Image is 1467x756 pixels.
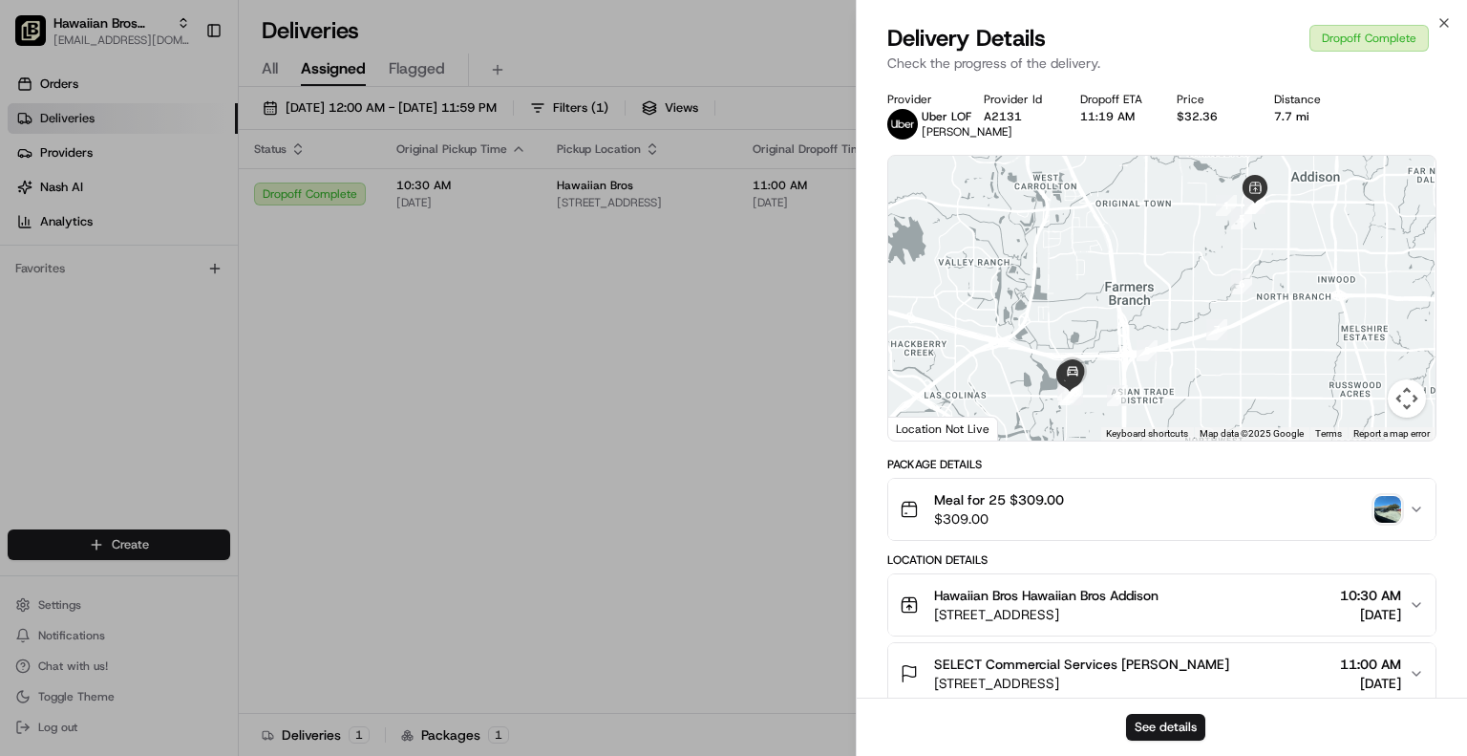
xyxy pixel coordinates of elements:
a: Report a map error [1353,428,1430,439]
img: 1736555255976-a54dd68f-1ca7-489b-9aae-adbdc363a1c4 [19,183,53,217]
div: 4 [1244,193,1265,214]
div: 7.7 mi [1274,109,1340,124]
div: 5 [1231,208,1252,229]
div: Dropoff ETA [1080,92,1146,107]
button: Keyboard shortcuts [1106,427,1188,441]
div: 📗 [19,279,34,294]
div: Provider [887,92,953,107]
div: Location Details [887,552,1436,568]
img: Google [893,416,956,441]
button: Map camera controls [1388,379,1426,418]
button: Start new chat [325,188,348,211]
span: SELECT Commercial Services [PERSON_NAME] [934,655,1229,674]
a: Terms [1315,428,1342,439]
span: [STREET_ADDRESS] [934,605,1159,624]
span: Map data ©2025 Google [1200,428,1304,439]
span: [DATE] [1340,605,1401,624]
a: Powered byPylon [135,323,231,338]
input: Clear [50,123,315,143]
button: Hawaiian Bros Hawaiian Bros Addison[STREET_ADDRESS]10:30 AM[DATE] [888,574,1435,636]
img: photo_proof_of_delivery image [1374,496,1401,523]
span: Delivery Details [887,23,1046,54]
span: Knowledge Base [38,277,146,296]
a: 📗Knowledge Base [11,270,154,304]
button: See details [1126,714,1205,741]
a: Open this area in Google Maps (opens a new window) [893,416,956,441]
p: Check the progress of the delivery. [887,54,1436,73]
div: Location Not Live [888,417,998,441]
div: 6 [1231,273,1252,294]
div: $32.36 [1177,109,1243,124]
span: [STREET_ADDRESS] [934,674,1229,693]
div: 9 [1107,385,1128,406]
span: 11:00 AM [1340,655,1401,674]
span: [DATE] [1340,674,1401,693]
div: 11:19 AM [1080,109,1146,124]
div: 8 [1137,340,1158,361]
div: 13 [1062,382,1083,403]
div: Start new chat [65,183,313,202]
img: Nash [19,19,57,57]
span: [PERSON_NAME] [922,124,1012,140]
div: 💻 [161,279,177,294]
button: A2131 [984,109,1022,124]
div: Package Details [887,457,1436,472]
div: Price [1177,92,1243,107]
button: Meal for 25 $309.00$309.00photo_proof_of_delivery image [888,479,1435,540]
div: We're available if you need us! [65,202,242,217]
button: SELECT Commercial Services [PERSON_NAME][STREET_ADDRESS]11:00 AM[DATE] [888,643,1435,704]
span: $309.00 [934,509,1064,529]
div: 1 [1216,195,1237,216]
p: Welcome 👋 [19,76,348,107]
div: Distance [1274,92,1340,107]
span: Pylon [190,324,231,338]
a: 💻API Documentation [154,270,314,304]
span: Hawaiian Bros Hawaiian Bros Addison [934,586,1159,605]
span: 10:30 AM [1340,586,1401,605]
div: 7 [1206,319,1227,340]
div: Provider Id [984,92,1050,107]
span: Uber LOF [922,109,971,124]
img: uber-new-logo.jpeg [887,109,918,140]
span: API Documentation [181,277,307,296]
span: Meal for 25 $309.00 [934,490,1064,509]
